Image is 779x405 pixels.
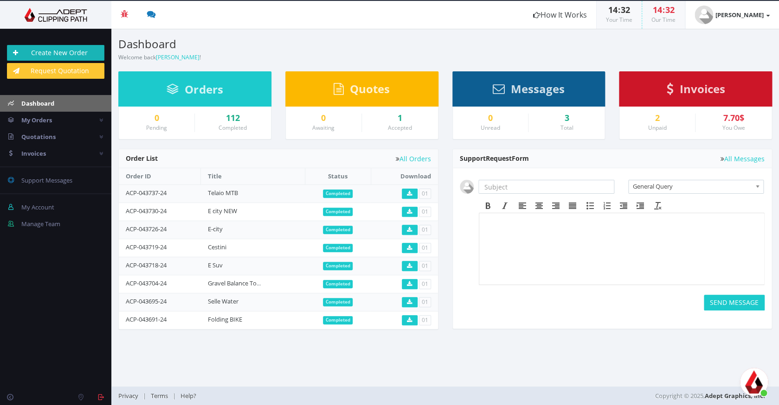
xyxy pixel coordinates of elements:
span: 32 [621,4,630,15]
a: Create New Order [7,45,104,61]
span: Order List [126,154,158,163]
small: Unpaid [648,124,667,132]
img: Adept Graphics [7,8,104,22]
span: Copyright © 2025, [655,391,765,400]
small: Total [560,124,573,132]
span: Quotations [21,133,56,141]
div: Increase indent [632,200,649,212]
div: | | [118,386,554,405]
a: Orders [167,87,223,95]
small: Completed [219,124,247,132]
a: 0 [293,114,354,123]
div: Decrease indent [615,200,632,212]
span: Support Form [460,154,529,163]
span: 32 [665,4,675,15]
a: ACP-043718-24 [126,261,167,269]
th: Title [201,168,305,184]
small: Unread [481,124,500,132]
th: Status [305,168,371,184]
div: Bold [480,200,496,212]
a: Folding BIKE [208,315,242,323]
span: My Orders [21,116,52,124]
span: Completed [323,280,353,288]
span: Invoices [679,81,725,96]
button: SEND MESSAGE [704,295,765,310]
span: 14 [608,4,618,15]
span: 14 [653,4,662,15]
a: [PERSON_NAME] [156,53,200,61]
div: 7.70$ [702,114,765,123]
iframe: Rich Text Area. Press ALT-F9 for menu. Press ALT-F10 for toolbar. Press ALT-0 for help [479,213,764,285]
a: All Orders [396,155,431,162]
a: 0 [460,114,521,123]
small: Accepted [388,124,412,132]
a: Messages [493,87,565,95]
a: Selle Water [208,297,238,305]
span: Completed [323,208,353,216]
a: Help? [176,392,201,400]
img: user_default.jpg [460,180,474,194]
span: : [618,4,621,15]
span: Manage Team [21,220,60,228]
div: Justify [564,200,581,212]
th: Download [371,168,438,184]
span: Completed [323,316,353,324]
a: Quotes [334,87,390,95]
input: Subject [478,180,615,194]
a: ACP-043719-24 [126,243,167,251]
a: ACP-043695-24 [126,297,167,305]
div: Bullet list [582,200,599,212]
div: Align left [514,200,531,212]
span: Completed [323,262,353,270]
small: Welcome back ! [118,53,201,61]
strong: [PERSON_NAME] [715,11,764,19]
a: How It Works [524,1,596,29]
a: ACP-043691-24 [126,315,167,323]
a: 2 [626,114,688,123]
a: 0 [126,114,187,123]
span: Completed [323,244,353,252]
div: Italic [496,200,513,212]
a: 1 [369,114,431,123]
a: ACP-043730-24 [126,207,167,215]
small: Your Time [606,16,632,24]
a: ACP-043704-24 [126,279,167,287]
a: E city NEW [208,207,237,215]
small: Our Time [651,16,676,24]
span: Completed [323,190,353,198]
a: ACP-043737-24 [126,189,167,197]
span: Invoices [21,149,46,158]
span: Completed [323,226,353,234]
small: Pending [146,124,167,132]
span: Completed [323,298,353,306]
small: Awaiting [312,124,335,132]
a: ACP-043726-24 [126,225,167,233]
span: Request [486,154,512,163]
a: 112 [202,114,264,123]
div: Align right [547,200,564,212]
a: Terms [146,392,173,400]
a: Aprire la chat [740,368,768,396]
a: [PERSON_NAME] [685,1,779,29]
a: Invoices [666,87,725,95]
div: Numbered list [599,200,615,212]
h3: Dashboard [118,38,438,50]
small: You Owe [722,124,745,132]
span: My Account [21,203,54,211]
span: Support Messages [21,176,72,184]
span: Dashboard [21,99,54,108]
a: All Messages [721,155,765,162]
span: Quotes [350,81,390,96]
a: Telaio MTB [208,189,238,197]
th: Order ID [119,168,201,184]
a: E Suv [208,261,223,269]
a: Gravel Balance Touring [208,279,271,287]
div: Align center [531,200,547,212]
a: E-city [208,225,223,233]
